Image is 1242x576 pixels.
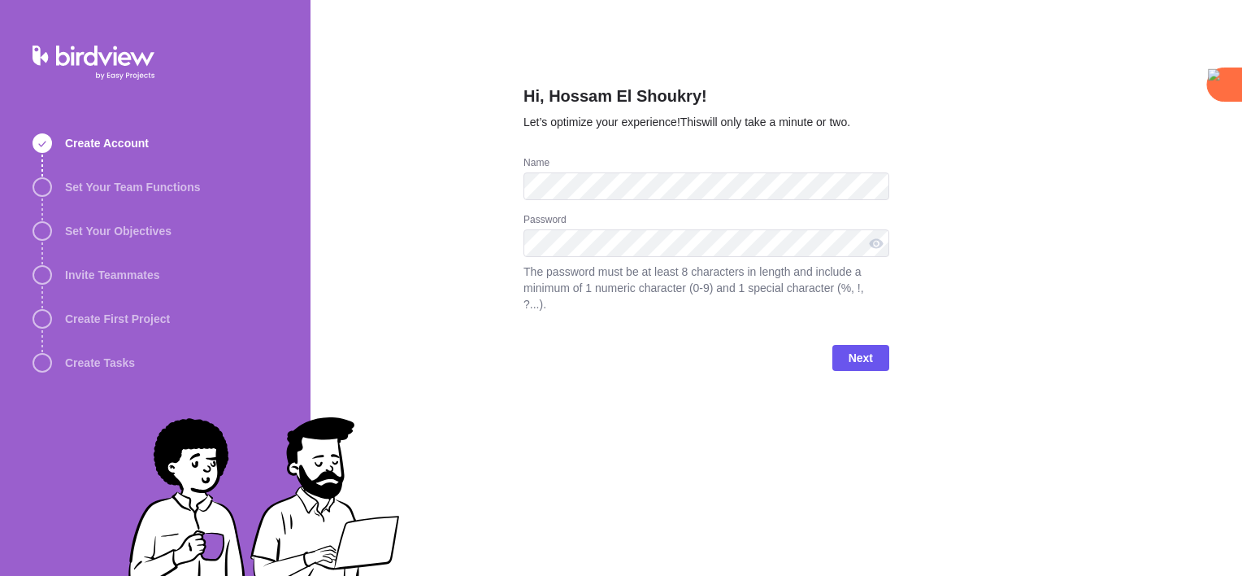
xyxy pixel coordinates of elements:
[523,156,889,172] div: Name
[680,116,701,129] bvtag: This
[65,355,135,371] span: Create Tasks
[523,116,850,129] span: Let’s optimize your experience! will only take a minute or two.
[832,345,889,371] span: Next
[523,85,889,114] h2: Hi, Hossam El Shoukry!
[65,135,149,151] span: Create Account
[65,311,170,327] span: Create First Project
[65,267,159,283] span: Invite Teammates
[849,348,873,368] span: Next
[65,179,200,195] span: Set Your Team Functions
[523,264,889,312] span: The password must be at least 8 characters in length and include a minimum of 1 numeric character...
[523,213,889,229] div: Password
[65,223,172,239] span: Set Your Objectives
